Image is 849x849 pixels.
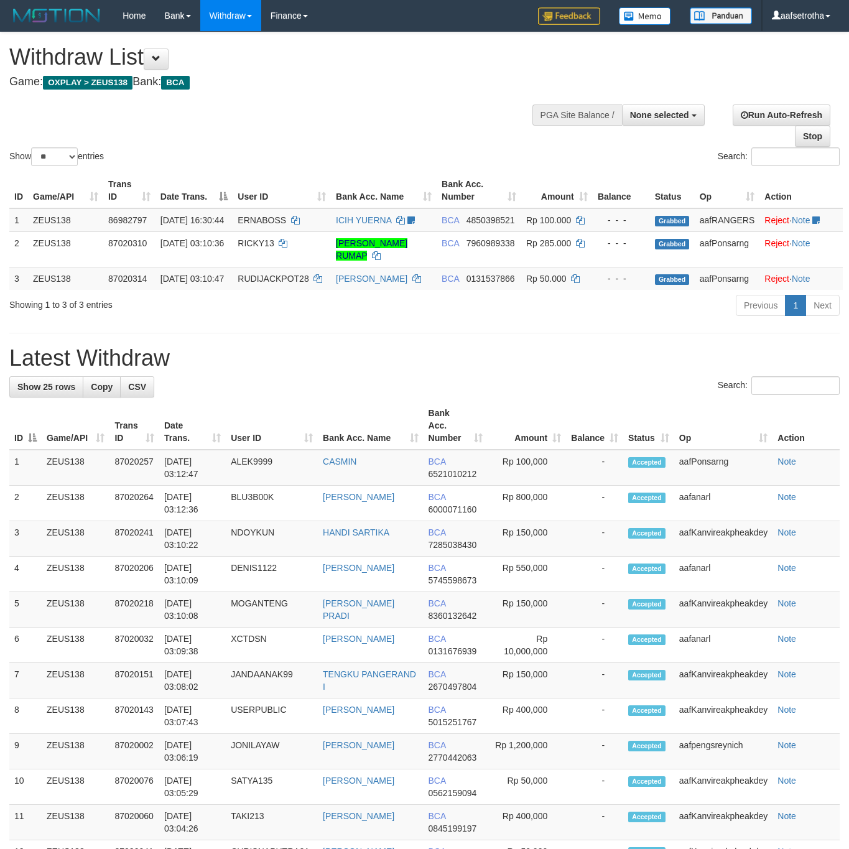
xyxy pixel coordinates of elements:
a: Note [792,274,810,284]
a: Note [777,634,796,644]
td: - [566,769,623,805]
td: 7 [9,663,42,698]
td: SATYA135 [226,769,318,805]
span: Copy [91,382,113,392]
a: [PERSON_NAME] [336,274,407,284]
a: Note [777,776,796,786]
th: Trans ID: activate to sort column ascending [103,173,155,208]
td: Rp 150,000 [488,592,566,628]
td: ZEUS138 [42,557,109,592]
th: Status [650,173,695,208]
td: ZEUS138 [42,663,109,698]
a: Note [792,215,810,225]
td: aafPonsarng [695,267,760,290]
span: Copy 4850398521 to clipboard [466,215,515,225]
span: Grabbed [655,274,690,285]
td: 87020151 [109,663,159,698]
span: Copy 2770442063 to clipboard [429,753,477,763]
span: RUDIJACKPOT28 [238,274,309,284]
img: panduan.png [690,7,752,24]
td: 87020206 [109,557,159,592]
td: Rp 50,000 [488,769,566,805]
td: [DATE] 03:12:47 [159,450,226,486]
button: None selected [622,104,705,126]
span: Copy 5745598673 to clipboard [429,575,477,585]
td: aafanarl [674,628,772,663]
td: 3 [9,267,28,290]
td: 87020264 [109,486,159,521]
a: Note [792,238,810,248]
th: User ID: activate to sort column ascending [226,402,318,450]
td: aafKanvireakpheakdey [674,521,772,557]
td: Rp 150,000 [488,663,566,698]
input: Search: [751,147,840,166]
a: Show 25 rows [9,376,83,397]
h1: Latest Withdraw [9,346,840,371]
td: ZEUS138 [42,450,109,486]
span: Accepted [628,741,666,751]
span: None selected [630,110,689,120]
a: [PERSON_NAME] [323,492,394,502]
td: ZEUS138 [42,592,109,628]
td: aafPonsarng [695,231,760,267]
span: Accepted [628,564,666,574]
a: Copy [83,376,121,397]
td: NDOYKUN [226,521,318,557]
a: Stop [795,126,830,147]
span: BCA [429,669,446,679]
td: 11 [9,805,42,840]
span: BCA [442,274,459,284]
a: Note [777,705,796,715]
td: ZEUS138 [42,486,109,521]
span: RICKY13 [238,238,274,248]
span: 86982797 [108,215,147,225]
td: Rp 550,000 [488,557,566,592]
img: Button%20Memo.svg [619,7,671,25]
span: Accepted [628,776,666,787]
td: 1 [9,450,42,486]
td: ZEUS138 [42,698,109,734]
a: [PERSON_NAME] [323,563,394,573]
td: 87020032 [109,628,159,663]
span: Accepted [628,457,666,468]
span: BCA [442,215,459,225]
span: Copy 6000071160 to clipboard [429,504,477,514]
span: BCA [442,238,459,248]
span: OXPLAY > ZEUS138 [43,76,132,90]
span: [DATE] 16:30:44 [160,215,224,225]
td: aafanarl [674,486,772,521]
td: Rp 400,000 [488,698,566,734]
a: Note [777,811,796,821]
td: Rp 1,200,000 [488,734,566,769]
span: Copy 0562159094 to clipboard [429,788,477,798]
td: - [566,698,623,734]
td: ZEUS138 [28,208,103,232]
td: aafKanvireakpheakdey [674,592,772,628]
th: Action [772,402,840,450]
td: [DATE] 03:10:09 [159,557,226,592]
td: 9 [9,734,42,769]
span: 87020314 [108,274,147,284]
span: BCA [429,776,446,786]
td: 2 [9,486,42,521]
img: Feedback.jpg [538,7,600,25]
div: PGA Site Balance / [532,104,622,126]
td: [DATE] 03:10:22 [159,521,226,557]
td: JONILAYAW [226,734,318,769]
td: - [566,450,623,486]
th: Op: activate to sort column ascending [695,173,760,208]
th: Bank Acc. Number: activate to sort column ascending [437,173,521,208]
span: Accepted [628,599,666,610]
td: ZEUS138 [42,628,109,663]
a: Note [777,669,796,679]
td: 87020257 [109,450,159,486]
td: [DATE] 03:04:26 [159,805,226,840]
td: JANDAANAK99 [226,663,318,698]
a: Note [777,563,796,573]
span: BCA [429,492,446,502]
a: Reject [764,238,789,248]
span: BCA [429,634,446,644]
a: Note [777,598,796,608]
span: Show 25 rows [17,382,75,392]
td: aafpengsreynich [674,734,772,769]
